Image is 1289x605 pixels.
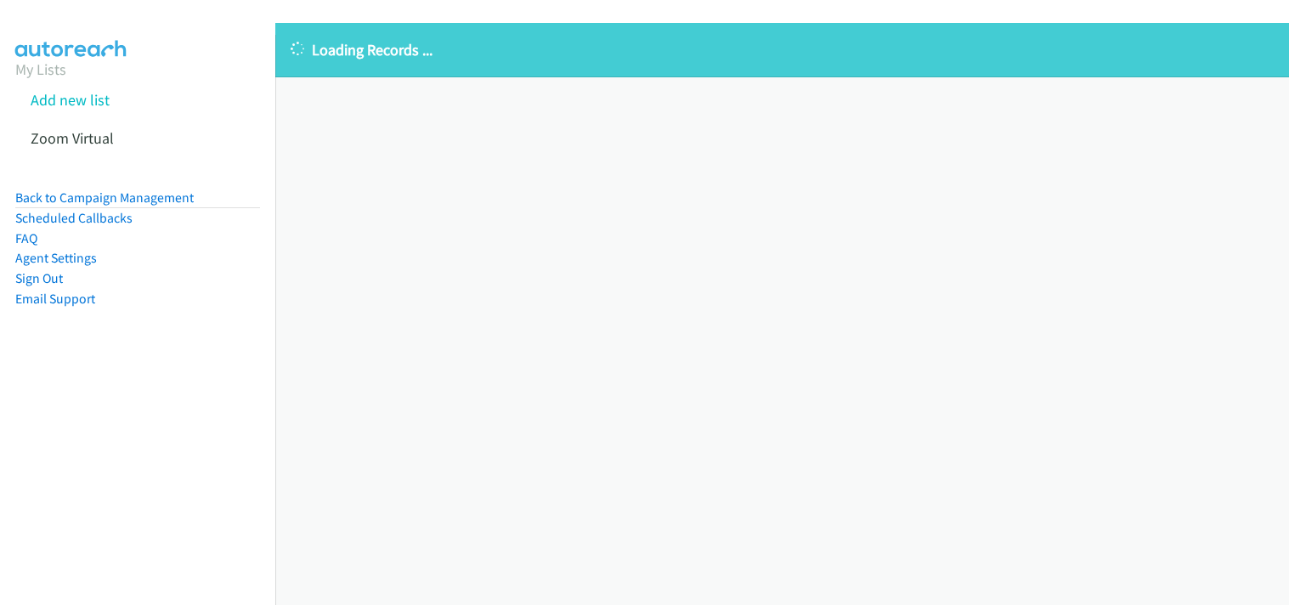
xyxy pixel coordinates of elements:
[15,189,194,206] a: Back to Campaign Management
[15,270,63,286] a: Sign Out
[15,250,97,266] a: Agent Settings
[15,59,66,79] a: My Lists
[15,210,133,226] a: Scheduled Callbacks
[31,90,110,110] a: Add new list
[291,38,1274,61] p: Loading Records ...
[15,230,37,246] a: FAQ
[15,291,95,307] a: Email Support
[31,128,114,148] a: Zoom Virtual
